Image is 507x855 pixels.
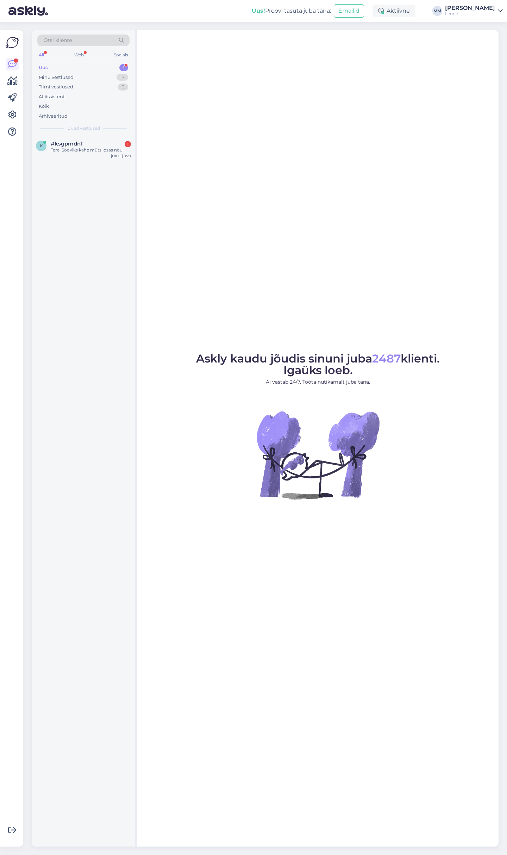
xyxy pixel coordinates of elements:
div: 0 [118,83,128,91]
div: Lenne [445,11,495,17]
span: k [40,143,43,148]
img: Askly Logo [6,36,19,49]
div: Tiimi vestlused [39,83,73,91]
div: Uus [39,64,48,71]
a: [PERSON_NAME]Lenne [445,5,503,17]
div: [DATE] 9:29 [111,153,131,159]
div: All [37,50,45,60]
div: Minu vestlused [39,74,74,81]
b: Uus! [252,7,265,14]
div: [PERSON_NAME] [445,5,495,11]
button: Emailid [334,4,364,18]
div: 1 [125,141,131,147]
div: Tere! Sooviks kahe mütsi osas nõu [51,147,131,153]
div: AI Assistent [39,93,65,100]
span: Askly kaudu jõudis sinuni juba klienti. Igaüks loeb. [196,352,440,377]
div: 17 [117,74,128,81]
img: No Chat active [255,391,381,518]
p: AI vastab 24/7. Tööta nutikamalt juba täna. [196,378,440,386]
div: Aktiivne [373,5,415,17]
div: Kõik [39,103,49,110]
span: Otsi kliente [44,37,72,44]
span: 2487 [372,352,401,365]
div: Proovi tasuta juba täna: [252,7,331,15]
div: Socials [112,50,130,60]
div: Web [73,50,85,60]
span: #ksgpmdn1 [51,141,83,147]
div: MM [432,6,442,16]
span: Uued vestlused [67,125,100,131]
div: Arhiveeritud [39,113,68,120]
div: 1 [119,64,128,71]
